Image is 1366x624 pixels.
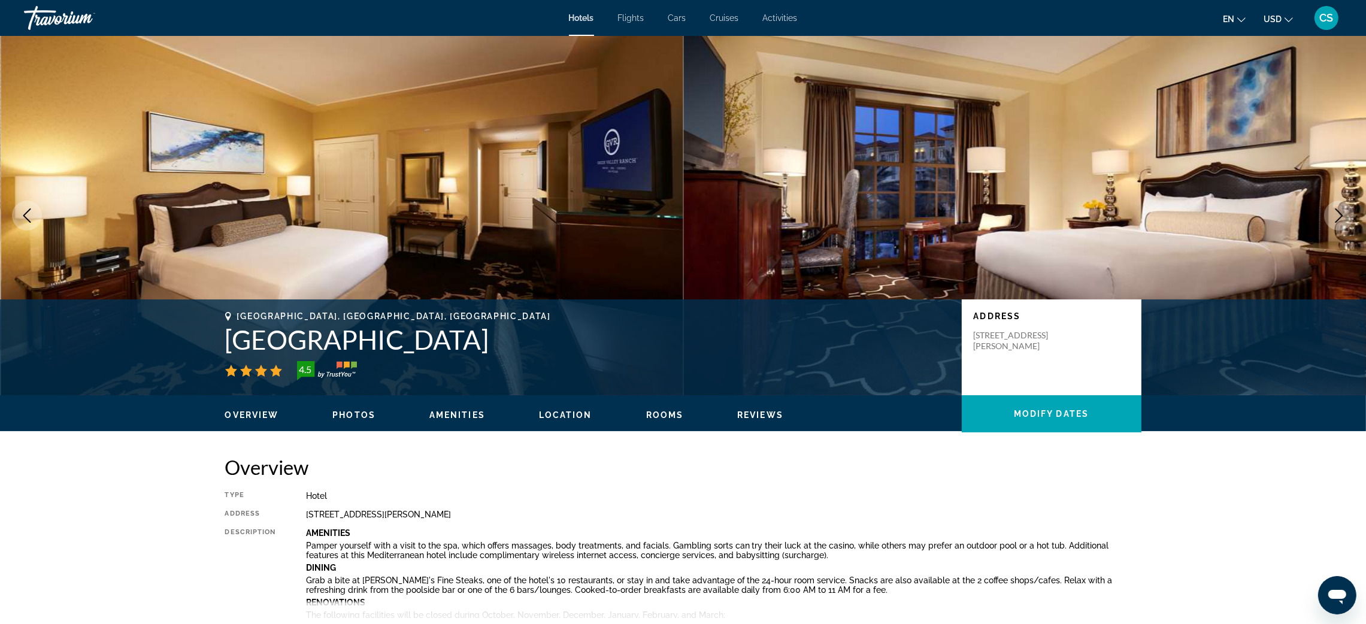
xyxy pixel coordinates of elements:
button: Modify Dates [962,395,1141,432]
button: Location [539,410,592,420]
iframe: Button to launch messaging window [1318,576,1356,614]
button: Change language [1223,10,1246,28]
a: Travorium [24,2,144,34]
div: 4.5 [293,362,317,377]
div: Address [225,510,276,519]
button: Change currency [1264,10,1293,28]
div: Description [225,528,276,618]
span: Modify Dates [1014,409,1089,419]
button: Overview [225,410,279,420]
p: Address [974,311,1129,321]
div: Hotel [306,491,1141,501]
b: Renovations [306,598,365,607]
b: Amenities [306,528,350,538]
button: Photos [332,410,375,420]
button: Rooms [646,410,684,420]
span: en [1223,14,1234,24]
span: USD [1264,14,1282,24]
a: Flights [618,13,644,23]
span: [GEOGRAPHIC_DATA], [GEOGRAPHIC_DATA], [GEOGRAPHIC_DATA] [237,311,551,321]
div: Type [225,491,276,501]
a: Hotels [569,13,594,23]
button: Reviews [737,410,783,420]
b: Dining [306,563,336,572]
a: Cruises [710,13,739,23]
h1: [GEOGRAPHIC_DATA] [225,324,950,355]
p: [STREET_ADDRESS][PERSON_NAME] [974,330,1070,352]
a: Cars [668,13,686,23]
button: Amenities [429,410,485,420]
p: Pamper yourself with a visit to the spa, which offers massages, body treatments, and facials. Gam... [306,541,1141,560]
h2: Overview [225,455,1141,479]
span: CS [1320,12,1334,24]
img: TrustYou guest rating badge [297,361,357,380]
a: Activities [763,13,798,23]
p: Grab a bite at [PERSON_NAME]'s Fine Steaks, one of the hotel's 10 restaurants, or stay in and tak... [306,575,1141,595]
button: Previous image [12,201,42,231]
div: [STREET_ADDRESS][PERSON_NAME] [306,510,1141,519]
button: User Menu [1311,5,1342,31]
button: Next image [1324,201,1354,231]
